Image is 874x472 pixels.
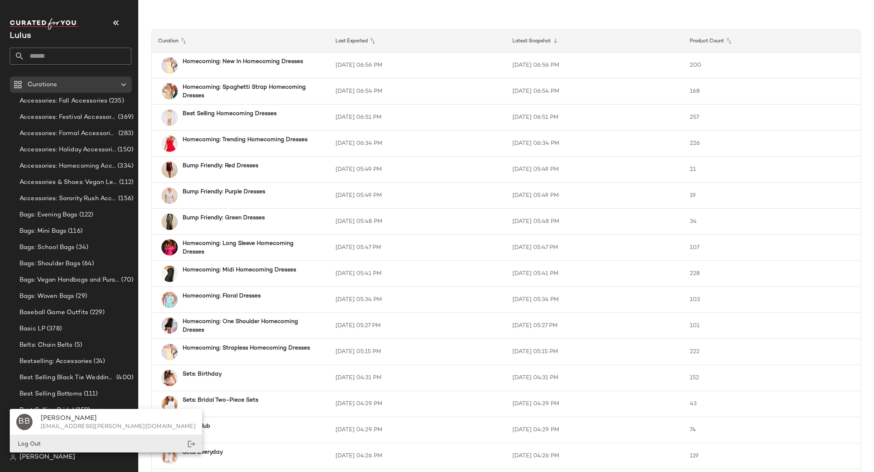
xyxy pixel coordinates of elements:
[329,157,506,183] td: [DATE] 05:49 PM
[183,162,258,170] b: Bump Friendly: Red Dresses
[82,389,98,399] span: (111)
[20,389,82,399] span: Best Selling Bottoms
[20,243,74,252] span: Bags: School Bags
[45,324,62,334] span: (378)
[683,131,861,157] td: 226
[78,210,94,220] span: (122)
[506,209,684,235] td: [DATE] 05:48 PM
[81,259,94,269] span: (64)
[329,287,506,313] td: [DATE] 05:34 PM
[329,30,506,52] th: Last Exported
[161,396,178,412] img: 11303101_2316831.jpg
[161,317,178,334] img: 13017781_2704591.jpg
[20,210,78,220] span: Bags: Evening Bags
[117,194,133,203] span: (156)
[506,339,684,365] td: [DATE] 05:15 PM
[683,313,861,339] td: 101
[506,365,684,391] td: [DATE] 04:31 PM
[115,373,133,382] span: (400)
[20,452,75,462] span: [PERSON_NAME]
[506,30,684,52] th: Latest Snapshot
[20,406,74,415] span: Best Selling Bridal
[183,344,310,352] b: Homecoming: Strapless Homecoming Dresses
[107,96,124,106] span: (235)
[329,391,506,417] td: [DATE] 04:29 PM
[683,261,861,287] td: 228
[183,370,222,378] b: Sets: Birthday
[329,443,506,469] td: [DATE] 04:26 PM
[20,129,117,138] span: Accessories: Formal Accessories
[506,105,684,131] td: [DATE] 06:51 PM
[41,414,196,424] div: [PERSON_NAME]
[506,261,684,287] td: [DATE] 05:41 PM
[161,57,178,74] img: 13017801_2706931.jpg
[329,105,506,131] td: [DATE] 06:51 PM
[329,339,506,365] td: [DATE] 05:15 PM
[506,131,684,157] td: [DATE] 06:34 PM
[18,415,30,428] span: BB
[683,365,861,391] td: 152
[183,135,307,144] b: Homecoming: Trending Homecoming Dresses
[28,80,57,90] span: Curations
[117,129,133,138] span: (283)
[183,317,314,334] b: Homecoming: One Shoulder Homecoming Dresses
[183,83,314,100] b: Homecoming: Spaghetti Strap Homecoming Dresses
[683,30,861,52] th: Product Count
[161,266,178,282] img: 2704331_03_detail_2025-07-25.jpg
[20,357,92,366] span: Bestselling: Accessories
[183,292,261,300] b: Homecoming: Floral Dresses
[20,292,74,301] span: Bags: Woven Bags
[20,178,118,187] span: Accessories & Shoes: Vegan Leather
[161,135,178,152] img: 13017861_2698551.jpg
[120,275,133,285] span: (70)
[20,373,115,382] span: Best Selling Black Tie Wedding Guest
[329,131,506,157] td: [DATE] 06:34 PM
[66,227,83,236] span: (116)
[20,145,116,155] span: Accessories: Holiday Accessories
[183,266,296,274] b: Homecoming: Midi Homecoming Dresses
[161,162,178,178] img: 12035341_2445231.jpg
[152,30,329,52] th: Curation
[10,32,31,40] span: Current Company Name
[183,57,303,66] b: Homecoming: New In Homecoming Dresses
[161,292,178,308] img: 13017821_2707631.jpg
[161,83,178,99] img: 13017561_2706611.jpg
[506,417,684,443] td: [DATE] 04:29 PM
[74,243,88,252] span: (34)
[506,287,684,313] td: [DATE] 05:34 PM
[329,261,506,287] td: [DATE] 05:41 PM
[20,194,117,203] span: Accessories: Sorority Rush Accessories
[161,448,178,464] img: 2656131_02_front.jpg
[506,313,684,339] td: [DATE] 05:27 PM
[16,441,41,447] span: Log Out
[116,162,133,171] span: (334)
[73,341,82,350] span: (5)
[329,417,506,443] td: [DATE] 04:29 PM
[683,287,861,313] td: 103
[683,391,861,417] td: 43
[20,324,45,334] span: Basic LP
[183,396,258,404] b: Sets: Bridal Two-Piece Sets
[161,344,178,360] img: 13017801_2706931.jpg
[74,292,87,301] span: (29)
[683,79,861,105] td: 168
[161,370,178,386] img: 2705631_02_front_2025-07-30.jpg
[161,188,178,204] img: 12516781_2608011.jpg
[183,239,314,256] b: Homecoming: Long Sleeve Homecoming Dresses
[92,357,105,366] span: (24)
[116,113,133,122] span: (369)
[329,365,506,391] td: [DATE] 04:31 PM
[506,235,684,261] td: [DATE] 05:47 PM
[683,183,861,209] td: 19
[118,178,133,187] span: (112)
[683,157,861,183] td: 21
[183,214,265,222] b: Bump Friendly: Green Dresses
[183,188,265,196] b: Bump Friendly: Purple Dresses
[329,235,506,261] td: [DATE] 05:47 PM
[20,341,73,350] span: Belts: Chain Belts
[20,308,88,317] span: Baseball Game Outfits
[88,308,105,317] span: (229)
[506,52,684,79] td: [DATE] 06:56 PM
[683,443,861,469] td: 119
[329,183,506,209] td: [DATE] 05:49 PM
